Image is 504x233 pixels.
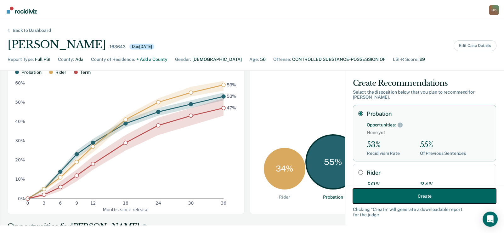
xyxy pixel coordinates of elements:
[35,56,50,63] div: Full PSI
[103,207,149,212] text: Months since release
[264,148,305,189] div: 34 %
[15,158,25,163] text: 20%
[5,28,59,33] div: Back to Dashboard
[353,207,496,218] div: Clicking " Create " will generate a downloadable report for the judge.
[15,119,25,124] text: 40%
[26,201,29,206] text: 0
[367,169,491,176] label: Rider
[367,130,491,135] span: None yet
[227,82,236,87] text: 59%
[353,78,496,88] div: Create Recommendations
[489,5,499,15] button: Profile dropdown button
[393,56,418,63] div: LSI-R Score :
[420,56,425,63] div: 29
[21,70,42,75] div: Probation
[129,44,155,50] div: Due [DATE]
[80,70,90,75] div: Term
[7,222,338,232] div: Opportunities for [PERSON_NAME]
[156,201,161,206] text: 24
[15,177,25,182] text: 10%
[7,7,37,14] img: Recidiviz
[42,201,45,206] text: 3
[103,207,149,212] g: x-axis label
[15,80,25,201] g: y-axis tick label
[273,56,291,63] div: Offense :
[292,56,385,63] div: CONTROLLED SUBSTANCE-POSSESSION OF
[8,56,34,63] div: Report Type :
[136,56,167,63] div: + Add a County
[26,201,226,206] g: x-axis tick label
[323,195,343,200] div: Probation
[192,56,242,63] div: [DEMOGRAPHIC_DATA]
[367,140,400,149] div: 53%
[367,151,400,156] div: Recidivism Rate
[26,83,225,201] g: dot
[59,201,62,206] text: 6
[353,189,496,204] button: Create
[90,201,96,206] text: 12
[483,212,498,227] div: Open Intercom Messenger
[55,70,66,75] div: Rider
[227,82,236,110] g: text
[249,56,259,63] div: Age :
[15,138,25,143] text: 30%
[420,181,466,190] div: 34%
[367,122,396,128] div: Opportunities:
[91,56,135,63] div: County of Residence :
[305,134,361,190] div: 55 %
[221,201,226,206] text: 36
[489,5,499,15] div: H D
[353,90,496,100] div: Select the disposition below that you plan to recommend for [PERSON_NAME] .
[188,201,194,206] text: 30
[75,56,83,63] div: Ada
[454,40,496,51] button: Edit Case Details
[110,44,125,50] div: 163643
[175,56,191,63] div: Gender :
[227,94,236,99] text: 53%
[260,56,266,63] div: 56
[58,56,74,63] div: County :
[75,201,78,206] text: 9
[123,201,128,206] text: 18
[8,38,106,51] div: [PERSON_NAME]
[15,80,25,85] text: 60%
[28,81,224,199] g: area
[367,110,491,117] label: Probation
[18,196,25,201] text: 0%
[420,140,466,149] div: 55%
[15,100,25,105] text: 50%
[367,181,400,190] div: 59%
[279,195,290,200] div: Rider
[227,106,236,111] text: 47%
[420,151,466,156] div: Of Previous Sentences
